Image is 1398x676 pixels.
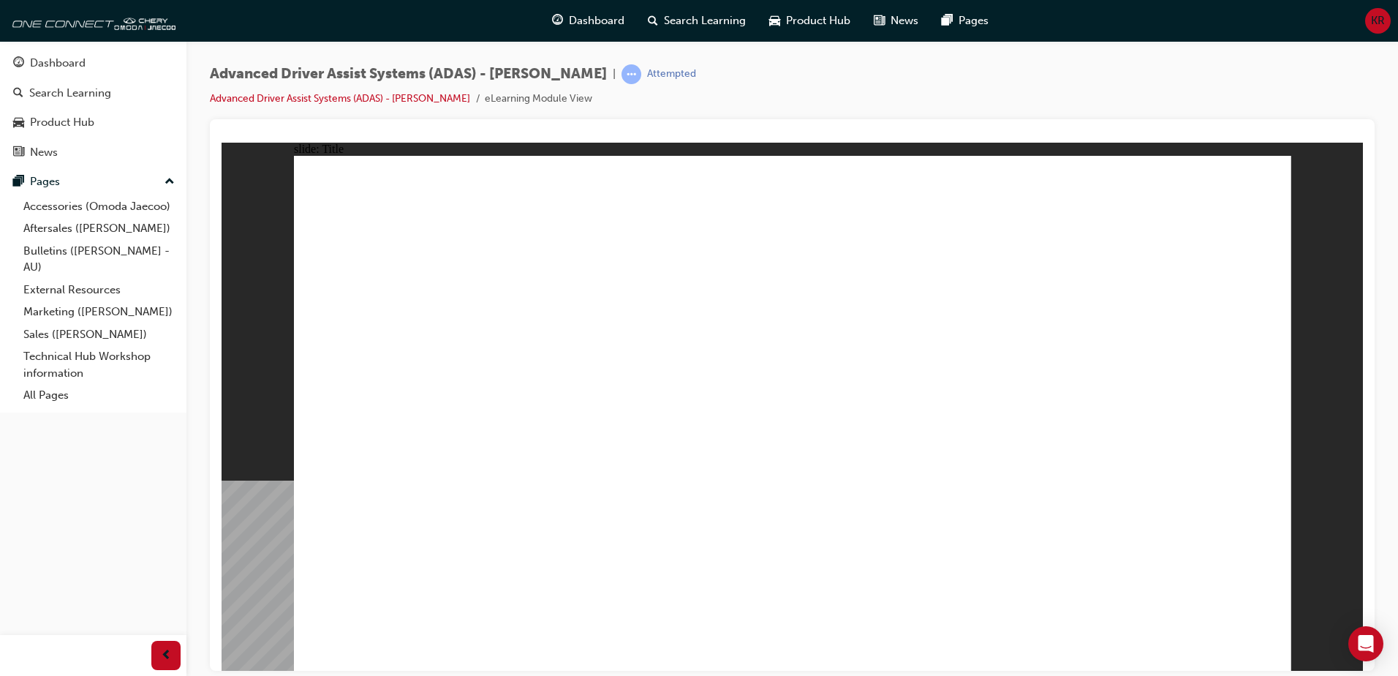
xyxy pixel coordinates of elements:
button: Pages [6,168,181,195]
span: Product Hub [786,12,850,29]
div: Attempted [647,67,696,81]
a: guage-iconDashboard [540,6,636,36]
a: car-iconProduct Hub [757,6,862,36]
div: Product Hub [30,114,94,131]
span: guage-icon [13,57,24,70]
div: Open Intercom Messenger [1348,626,1383,661]
span: pages-icon [942,12,953,30]
span: guage-icon [552,12,563,30]
a: Sales ([PERSON_NAME]) [18,323,181,346]
span: Dashboard [569,12,624,29]
span: Pages [959,12,989,29]
a: News [6,139,181,166]
span: News [891,12,918,29]
a: Advanced Driver Assist Systems (ADAS) - [PERSON_NAME] [210,92,470,105]
span: Search Learning [664,12,746,29]
a: Dashboard [6,50,181,77]
div: Pages [30,173,60,190]
span: | [613,66,616,83]
li: eLearning Module View [485,91,592,108]
span: news-icon [874,12,885,30]
a: All Pages [18,384,181,407]
a: pages-iconPages [930,6,1000,36]
span: prev-icon [161,647,172,665]
span: news-icon [13,146,24,159]
span: search-icon [13,87,23,100]
span: search-icon [648,12,658,30]
a: External Resources [18,279,181,301]
span: learningRecordVerb_ATTEMPT-icon [621,64,641,84]
button: KR [1365,8,1391,34]
span: car-icon [769,12,780,30]
span: pages-icon [13,176,24,189]
span: car-icon [13,116,24,129]
a: Bulletins ([PERSON_NAME] - AU) [18,240,181,279]
a: Technical Hub Workshop information [18,345,181,384]
a: Search Learning [6,80,181,107]
a: Marketing ([PERSON_NAME]) [18,301,181,323]
div: Search Learning [29,85,111,102]
a: search-iconSearch Learning [636,6,757,36]
span: up-icon [165,173,175,192]
img: oneconnect [7,6,175,35]
div: Dashboard [30,55,86,72]
a: Aftersales ([PERSON_NAME]) [18,217,181,240]
div: News [30,144,58,161]
button: DashboardSearch LearningProduct HubNews [6,47,181,168]
span: KR [1371,12,1385,29]
a: news-iconNews [862,6,930,36]
a: Product Hub [6,109,181,136]
a: Accessories (Omoda Jaecoo) [18,195,181,218]
span: Advanced Driver Assist Systems (ADAS) - [PERSON_NAME] [210,66,607,83]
